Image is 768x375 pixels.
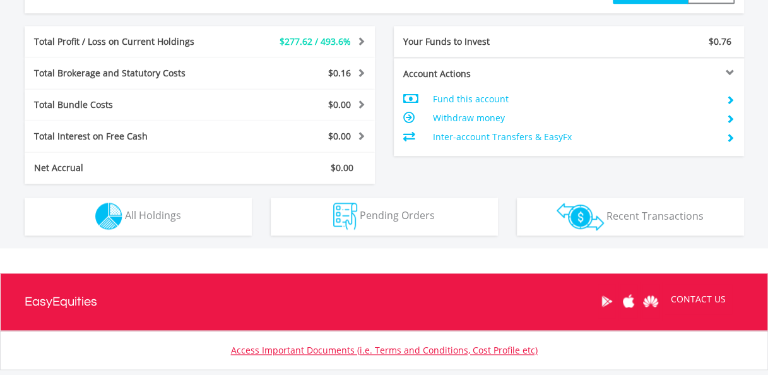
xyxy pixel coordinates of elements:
[328,130,351,142] span: $0.00
[709,35,731,47] span: $0.76
[662,282,735,317] a: CONTACT US
[432,128,716,146] td: Inter-account Transfers & EasyFx
[280,35,351,47] span: $277.62 / 493.6%
[25,35,229,48] div: Total Profit / Loss on Current Holdings
[25,130,229,143] div: Total Interest on Free Cash
[25,273,97,330] a: EasyEquities
[328,98,351,110] span: $0.00
[25,162,229,174] div: Net Accrual
[640,282,662,321] a: Huawei
[331,162,353,174] span: $0.00
[557,203,604,230] img: transactions-zar-wht.png
[125,208,181,222] span: All Holdings
[25,198,252,235] button: All Holdings
[328,67,351,79] span: $0.16
[432,109,716,128] td: Withdraw money
[618,282,640,321] a: Apple
[333,203,357,230] img: pending_instructions-wht.png
[394,35,569,48] div: Your Funds to Invest
[517,198,744,235] button: Recent Transactions
[596,282,618,321] a: Google Play
[432,90,716,109] td: Fund this account
[25,67,229,80] div: Total Brokerage and Statutory Costs
[394,68,569,80] div: Account Actions
[271,198,498,235] button: Pending Orders
[606,208,704,222] span: Recent Transactions
[95,203,122,230] img: holdings-wht.png
[231,344,538,356] a: Access Important Documents (i.e. Terms and Conditions, Cost Profile etc)
[25,98,229,111] div: Total Bundle Costs
[360,208,435,222] span: Pending Orders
